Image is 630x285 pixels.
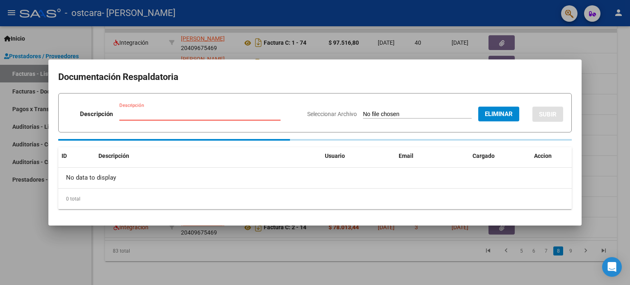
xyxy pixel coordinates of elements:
span: Eliminar [485,110,513,118]
datatable-header-cell: ID [58,147,95,165]
div: No data to display [58,168,572,188]
span: Descripción [98,153,129,159]
span: Cargado [472,153,495,159]
div: 0 total [58,189,572,209]
datatable-header-cell: Email [395,147,469,165]
span: Accion [534,153,552,159]
span: ID [62,153,67,159]
button: Eliminar [478,107,519,121]
h2: Documentación Respaldatoria [58,69,572,85]
datatable-header-cell: Usuario [322,147,395,165]
button: SUBIR [532,107,563,122]
span: Seleccionar Archivo [307,111,357,117]
datatable-header-cell: Descripción [95,147,322,165]
span: Usuario [325,153,345,159]
datatable-header-cell: Accion [531,147,572,165]
div: Open Intercom Messenger [602,257,622,277]
span: SUBIR [539,111,557,118]
datatable-header-cell: Cargado [469,147,531,165]
p: Descripción [80,109,113,119]
span: Email [399,153,413,159]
